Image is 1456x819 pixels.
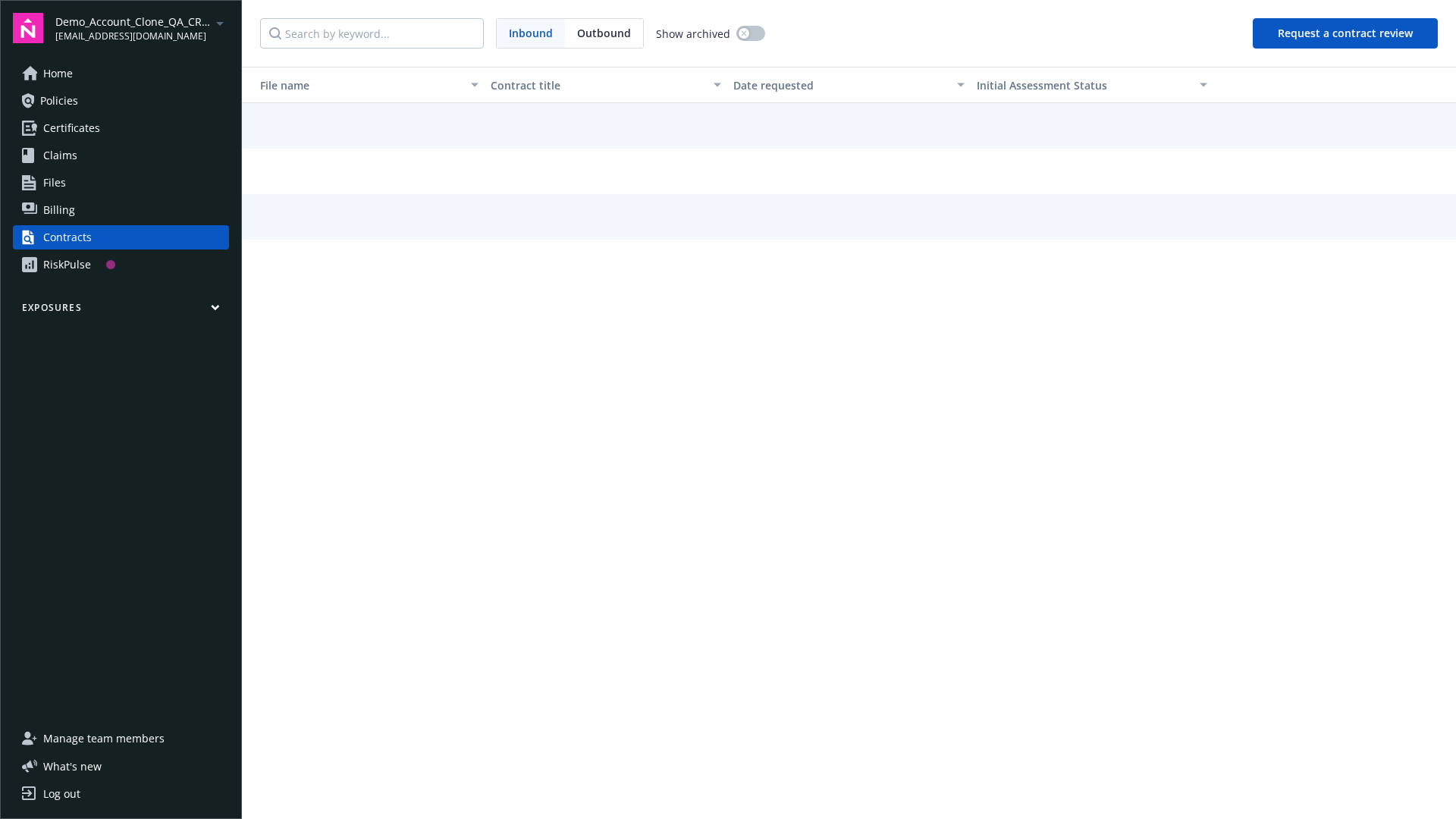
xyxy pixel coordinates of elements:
[13,61,229,86] a: Home
[485,67,727,103] button: Contract title
[43,225,92,249] div: Contracts
[211,14,229,32] a: arrowDropDown
[40,89,78,113] span: Policies
[43,171,66,195] span: Files
[977,78,1107,93] span: Initial Assessment Status
[13,143,229,168] a: Claims
[497,19,565,48] span: Inbound
[55,13,229,43] button: Demo_Account_Clone_QA_CR_Tests_Client[EMAIL_ADDRESS][DOMAIN_NAME]arrowDropDown
[977,77,1191,93] div: Toggle SortBy
[43,253,91,277] div: RiskPulse
[13,13,43,43] img: navigator-logo.svg
[733,77,947,93] div: Date requested
[13,758,126,774] button: What's new
[1253,18,1438,49] button: Request a contract review
[43,758,102,774] span: What ' s new
[55,30,211,43] span: [EMAIL_ADDRESS][DOMAIN_NAME]
[727,67,970,103] button: Date requested
[13,301,229,320] button: Exposures
[43,116,100,140] span: Certificates
[565,19,643,48] span: Outbound
[43,61,73,86] span: Home
[248,77,462,93] div: File name
[13,171,229,195] a: Files
[248,77,462,93] div: Toggle SortBy
[260,18,484,49] input: Search by keyword...
[509,25,553,41] span: Inbound
[13,726,229,751] a: Manage team members
[55,14,211,30] span: Demo_Account_Clone_QA_CR_Tests_Client
[491,77,704,93] div: Contract title
[13,225,229,249] a: Contracts
[577,25,631,41] span: Outbound
[656,26,730,42] span: Show archived
[13,253,229,277] a: RiskPulse
[13,116,229,140] a: Certificates
[43,726,165,751] span: Manage team members
[13,198,229,222] a: Billing
[43,143,77,168] span: Claims
[13,89,229,113] a: Policies
[43,198,75,222] span: Billing
[43,782,80,806] div: Log out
